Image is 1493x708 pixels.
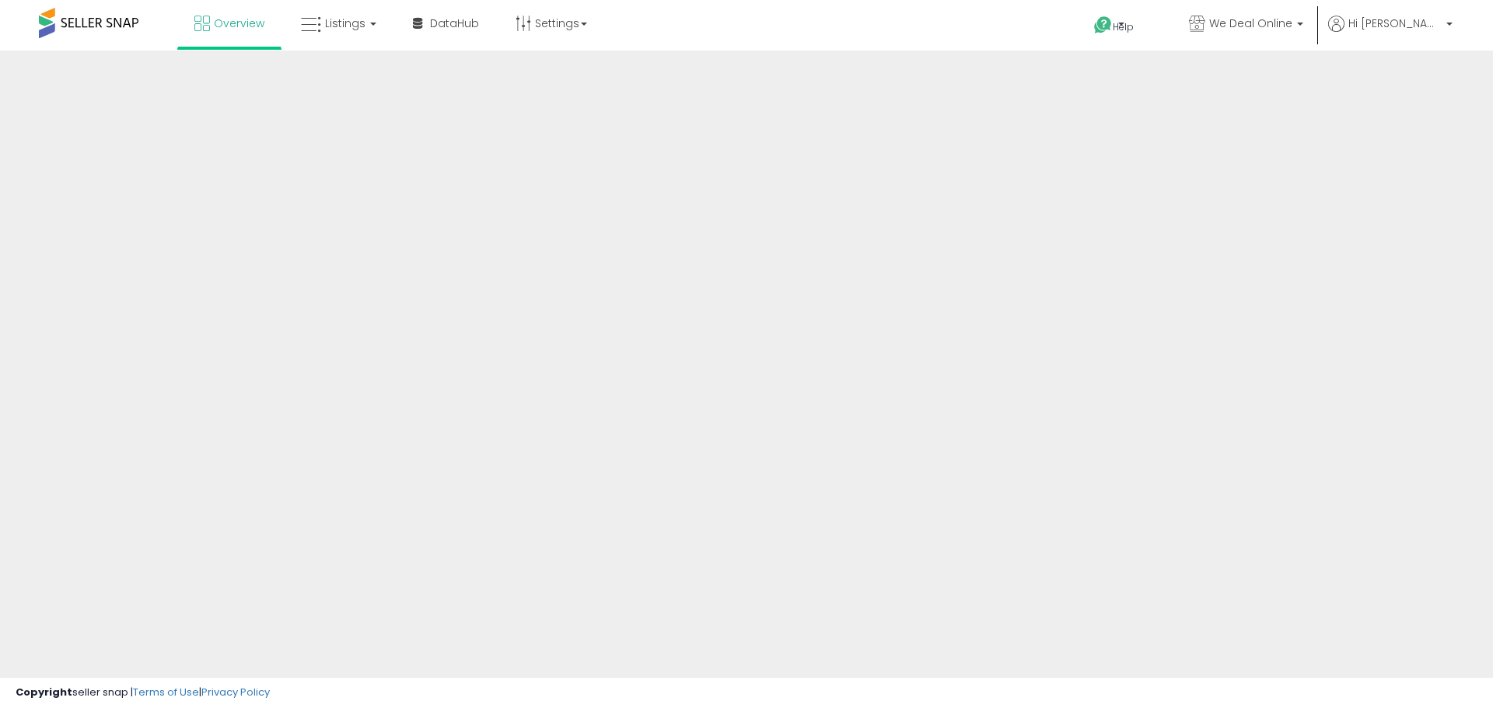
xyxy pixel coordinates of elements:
[1209,16,1292,31] span: We Deal Online
[133,685,199,699] a: Terms of Use
[16,685,270,700] div: seller snap | |
[1113,20,1134,33] span: Help
[325,16,365,31] span: Listings
[1093,16,1113,35] i: Get Help
[430,16,479,31] span: DataHub
[16,685,72,699] strong: Copyright
[201,685,270,699] a: Privacy Policy
[214,16,264,31] span: Overview
[1082,4,1164,51] a: Help
[1328,16,1453,51] a: Hi [PERSON_NAME]
[1348,16,1442,31] span: Hi [PERSON_NAME]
